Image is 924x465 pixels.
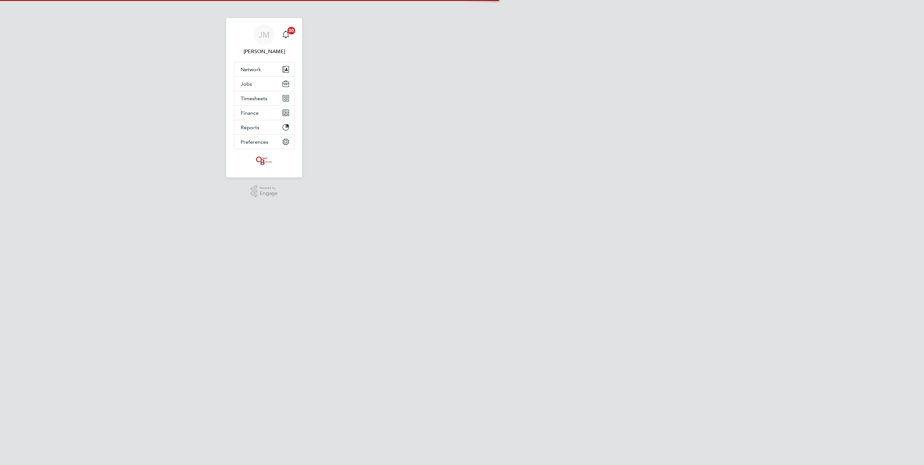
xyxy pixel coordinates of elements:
[241,110,259,116] span: Finance
[260,191,278,196] span: Engage
[234,77,294,91] button: Jobs
[241,66,261,73] span: Network
[241,139,268,145] span: Preferences
[234,106,294,120] button: Finance
[251,185,278,198] a: Powered byEngage
[234,120,294,134] button: Reports
[234,91,294,105] button: Timesheets
[260,185,278,191] span: Powered by
[234,24,294,55] a: JM[PERSON_NAME]
[241,124,259,131] span: Reports
[226,18,302,178] nav: Main navigation
[259,31,270,39] span: JM
[255,156,274,166] img: oneillandbrennan-logo-retina.png
[234,156,294,166] a: Go to home page
[279,24,292,45] a: 20
[287,27,295,34] span: 20
[241,95,267,102] span: Timesheets
[241,81,252,87] span: Jobs
[234,135,294,149] button: Preferences
[234,62,294,76] button: Network
[234,48,294,55] span: Jack Mott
